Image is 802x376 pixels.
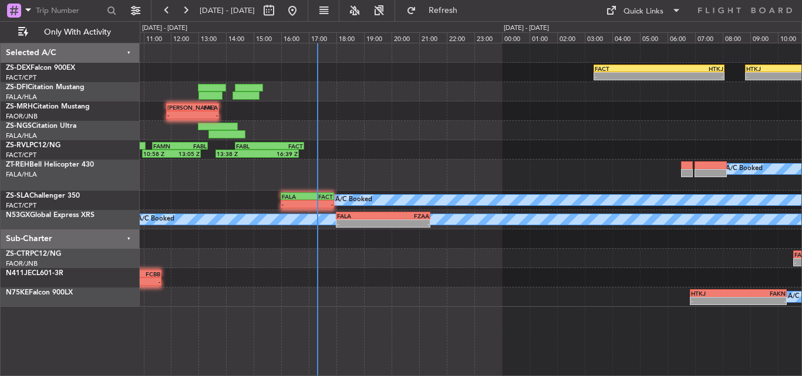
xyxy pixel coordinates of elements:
[6,259,38,268] a: FAOR/JNB
[137,211,174,228] div: A/C Booked
[6,123,76,130] a: ZS-NGSCitation Ultra
[691,290,738,297] div: HTKJ
[6,250,30,258] span: ZS-CTR
[6,151,36,160] a: FACT/CPT
[739,297,786,304] div: -
[6,123,32,130] span: ZS-NGS
[695,32,723,43] div: 07:00
[640,32,668,43] div: 05:00
[723,32,750,43] div: 08:00
[282,201,307,208] div: -
[309,32,336,43] div: 17:00
[624,6,663,18] div: Quick Links
[6,201,36,210] a: FACT/CPT
[308,193,333,200] div: FACT
[269,143,303,150] div: FACT
[171,150,200,157] div: 13:05 Z
[474,32,502,43] div: 23:00
[171,32,198,43] div: 12:00
[6,73,36,82] a: FACT/CPT
[6,93,37,101] a: FALA/HLA
[6,65,75,72] a: ZS-DEXFalcon 900EX
[281,32,309,43] div: 16:00
[6,112,38,121] a: FAOR/JNB
[383,212,430,219] div: FZAA
[6,270,32,277] span: N411JE
[6,161,29,168] span: ZT-REH
[200,5,255,16] span: [DATE] - [DATE]
[282,193,307,200] div: FALA
[726,160,763,178] div: A/C Booked
[502,32,530,43] div: 00:00
[6,142,60,149] a: ZS-RVLPC12/NG
[401,1,471,20] button: Refresh
[6,103,33,110] span: ZS-MRH
[600,1,687,20] button: Quick Links
[337,212,383,219] div: FALA
[595,73,659,80] div: -
[254,32,281,43] div: 15:00
[193,104,218,111] div: FALA
[6,289,73,296] a: N75KEFalcon 900LX
[31,28,124,36] span: Only With Activity
[6,289,29,296] span: N75KE
[364,32,392,43] div: 19:00
[217,150,257,157] div: 13:38 Z
[6,84,85,91] a: ZS-DFICitation Mustang
[447,32,474,43] div: 22:00
[236,143,269,150] div: FABL
[659,65,724,72] div: HTKJ
[308,201,333,208] div: -
[143,150,171,157] div: 10:58 Z
[383,220,430,227] div: -
[739,290,786,297] div: FAKN
[153,143,180,150] div: FAMN
[530,32,557,43] div: 01:00
[504,23,549,33] div: [DATE] - [DATE]
[36,2,103,19] input: Trip Number
[6,84,28,91] span: ZS-DFI
[226,32,254,43] div: 14:00
[6,270,63,277] a: N411JECL601-3R
[6,142,29,149] span: ZS-RVL
[595,65,659,72] div: FACT
[557,32,585,43] div: 02:00
[167,111,193,118] div: -
[6,250,61,258] a: ZS-CTRPC12/NG
[193,111,218,118] div: -
[419,6,468,15] span: Refresh
[6,103,90,110] a: ZS-MRHCitation Mustang
[336,32,364,43] div: 18:00
[612,32,640,43] div: 04:00
[142,23,187,33] div: [DATE] - [DATE]
[392,32,419,43] div: 20:00
[6,192,80,199] a: ZS-SLAChallenger 350
[144,32,171,43] div: 11:00
[167,104,193,111] div: [PERSON_NAME]
[6,170,37,179] a: FALA/HLA
[419,32,447,43] div: 21:00
[13,23,127,42] button: Only With Activity
[659,73,724,80] div: -
[691,297,738,304] div: -
[257,150,298,157] div: 16:39 Z
[668,32,695,43] div: 06:00
[750,32,778,43] div: 09:00
[198,32,226,43] div: 13:00
[6,161,94,168] a: ZT-REHBell Helicopter 430
[585,32,612,43] div: 03:00
[6,65,31,72] span: ZS-DEX
[6,131,37,140] a: FALA/HLA
[335,191,372,209] div: A/C Booked
[337,220,383,227] div: -
[6,192,29,199] span: ZS-SLA
[6,212,30,219] span: N53GX
[180,143,206,150] div: FABL
[6,212,95,219] a: N53GXGlobal Express XRS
